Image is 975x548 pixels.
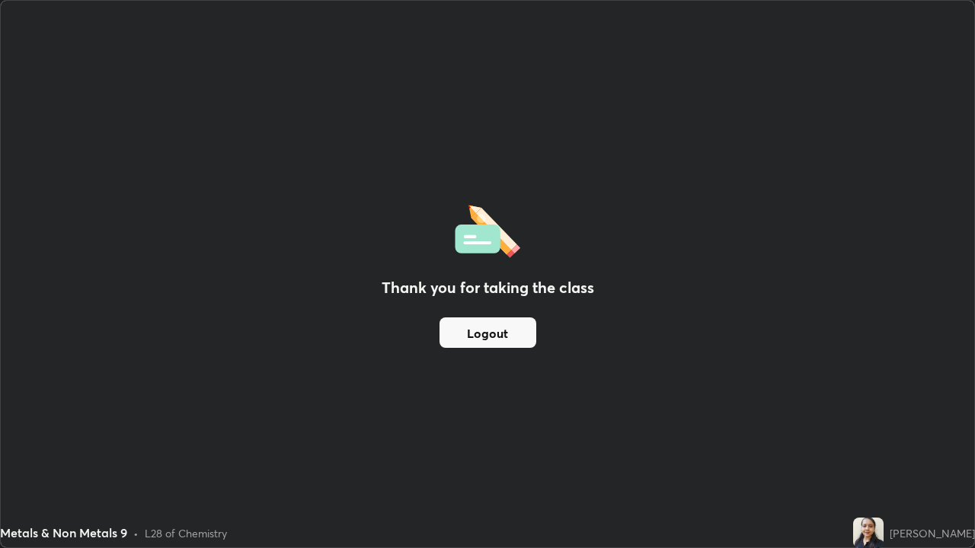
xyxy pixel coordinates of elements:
[382,276,594,299] h2: Thank you for taking the class
[133,525,139,541] div: •
[853,518,884,548] img: 99fb6511f09f4fb6abd8e3fdd64d117b.jpg
[145,525,227,541] div: L28 of Chemistry
[440,317,536,348] button: Logout
[890,525,975,541] div: [PERSON_NAME]
[455,200,520,258] img: offlineFeedback.1438e8b3.svg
